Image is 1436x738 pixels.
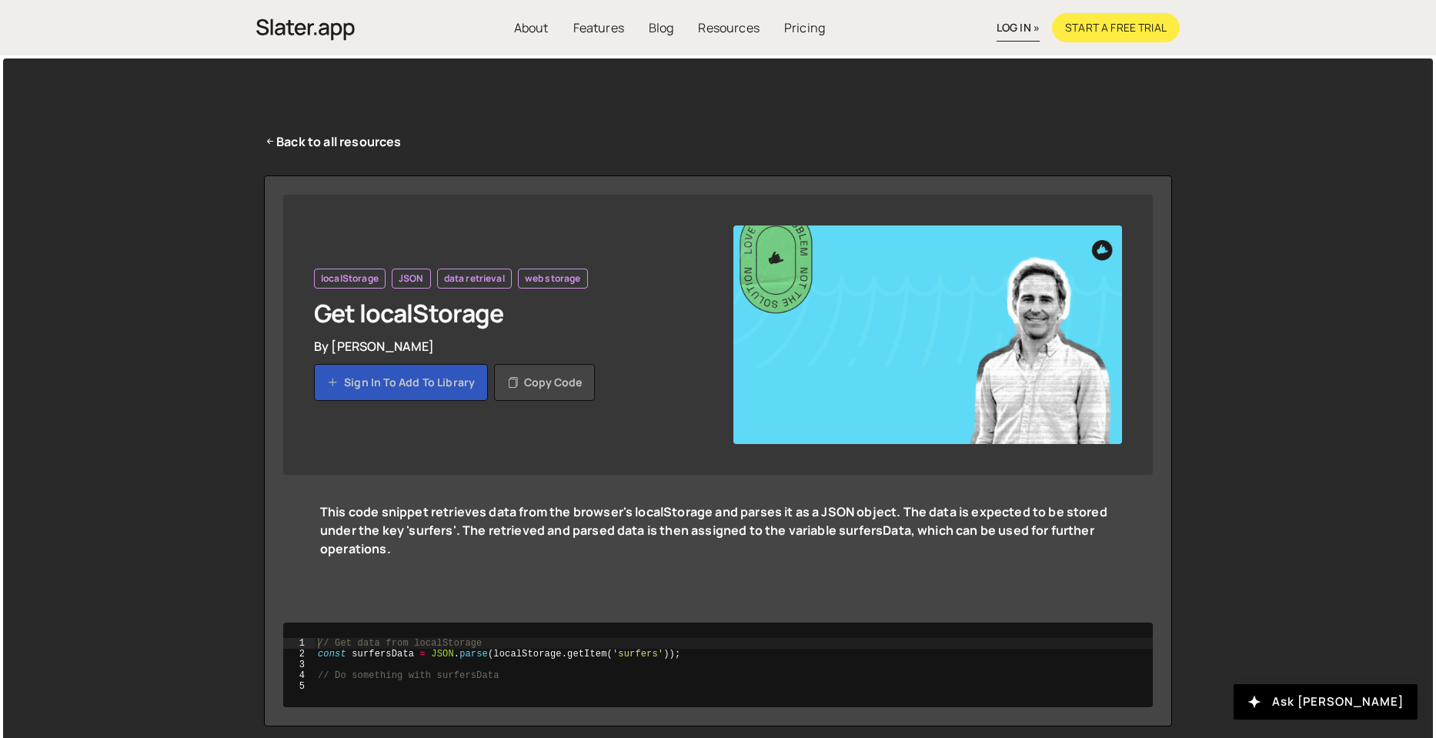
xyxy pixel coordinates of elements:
span: web storage [525,272,581,285]
button: Copy code [494,364,595,401]
img: YT%20-%20Thumb%20(1).png [733,225,1122,444]
a: About [502,13,561,42]
div: 1 [283,638,315,649]
span: localStorage [321,272,379,285]
div: 4 [283,670,315,681]
a: Start a free trial [1052,13,1180,42]
a: log in » [997,15,1040,42]
h1: Get localStorage [314,298,703,329]
img: Slater is an modern coding environment with an inbuilt AI tool. Get custom code quickly with no c... [256,15,355,45]
button: Ask [PERSON_NAME] [1234,684,1418,720]
strong: This code snippet retrieves data from the browser's localStorage and parses it as a JSON object. ... [320,503,1107,557]
a: Features [561,13,636,42]
span: JSON [399,272,424,285]
span: data retrieval [444,272,505,285]
a: Back to all resources [264,132,402,151]
a: Blog [636,13,686,42]
a: Resources [686,13,771,42]
div: 5 [283,681,315,692]
div: 3 [283,660,315,670]
div: 2 [283,649,315,660]
a: home [256,11,355,45]
div: By [PERSON_NAME] [314,338,703,355]
a: Sign in to add to library [314,364,488,401]
a: Pricing [772,13,837,42]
